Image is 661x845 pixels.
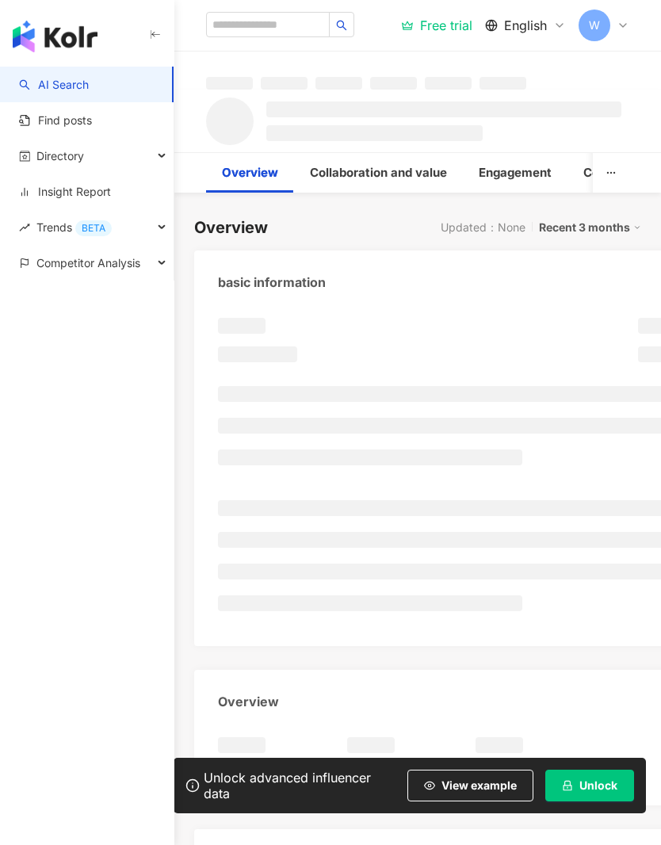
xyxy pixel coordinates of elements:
[539,217,641,238] div: Recent 3 months
[336,20,347,31] span: search
[36,209,112,245] span: Trends
[204,770,399,801] div: Unlock advanced influencer data
[36,138,84,174] span: Directory
[310,163,447,182] div: Collaboration and value
[441,221,525,234] div: Updated：None
[36,245,140,281] span: Competitor Analysis
[407,770,533,801] button: View example
[222,163,278,182] div: Overview
[545,770,634,801] button: Unlock
[75,220,112,236] div: BETA
[504,17,547,34] span: English
[19,222,30,233] span: rise
[479,163,552,182] div: Engagement
[19,184,111,200] a: Insight Report
[401,17,472,33] a: Free trial
[218,273,326,291] div: basic information
[218,693,279,710] div: Overview
[589,17,600,34] span: W
[562,780,573,791] span: lock
[19,113,92,128] a: Find posts
[579,779,617,792] span: Unlock
[13,21,97,52] img: logo
[194,216,268,239] div: Overview
[441,779,517,792] span: View example
[19,77,89,93] a: searchAI Search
